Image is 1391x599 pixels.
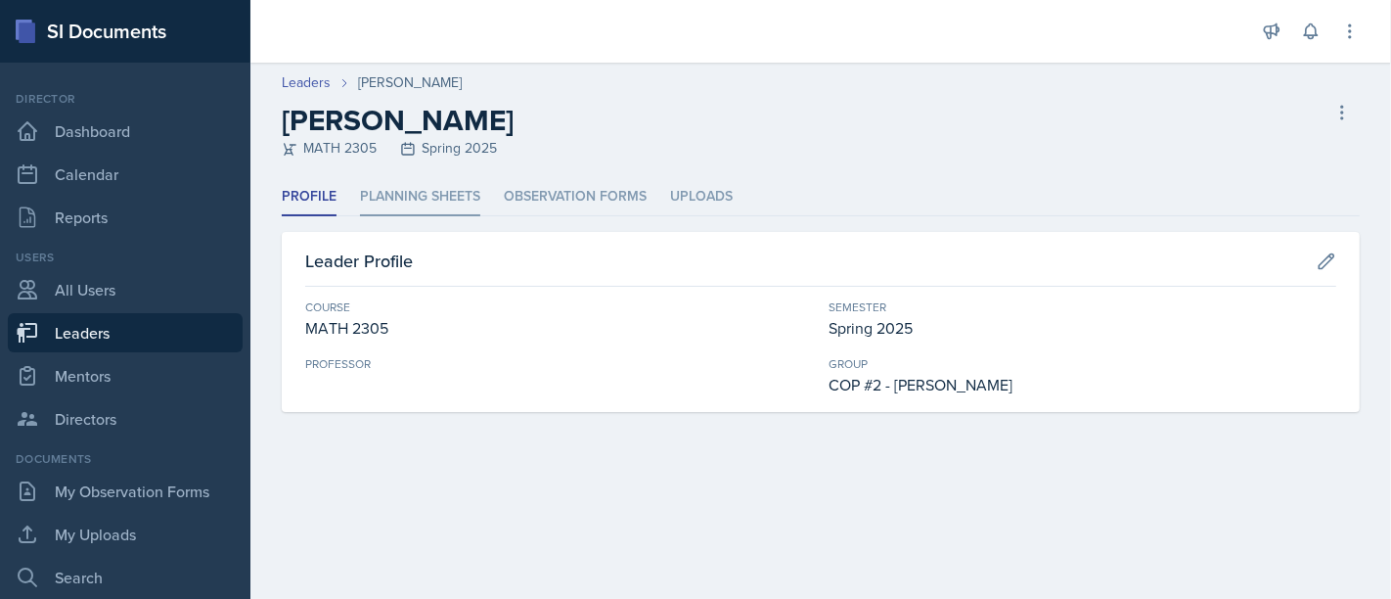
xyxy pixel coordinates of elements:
[829,373,1336,396] div: COP #2 - [PERSON_NAME]
[305,248,413,274] h3: Leader Profile
[829,316,1336,340] div: Spring 2025
[8,313,243,352] a: Leaders
[8,270,243,309] a: All Users
[305,299,813,316] div: Course
[8,90,243,108] div: Director
[8,155,243,194] a: Calendar
[829,299,1336,316] div: Semester
[8,472,243,511] a: My Observation Forms
[8,356,243,395] a: Mentors
[282,138,514,159] div: MATH 2305 Spring 2025
[358,72,462,93] div: [PERSON_NAME]
[8,112,243,151] a: Dashboard
[305,355,813,373] div: Professor
[360,178,480,216] li: Planning Sheets
[282,178,337,216] li: Profile
[504,178,647,216] li: Observation Forms
[305,316,813,340] div: MATH 2305
[670,178,733,216] li: Uploads
[8,399,243,438] a: Directors
[829,355,1336,373] div: Group
[282,103,514,138] h2: [PERSON_NAME]
[282,72,331,93] a: Leaders
[8,558,243,597] a: Search
[8,249,243,266] div: Users
[8,515,243,554] a: My Uploads
[8,198,243,237] a: Reports
[8,450,243,468] div: Documents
